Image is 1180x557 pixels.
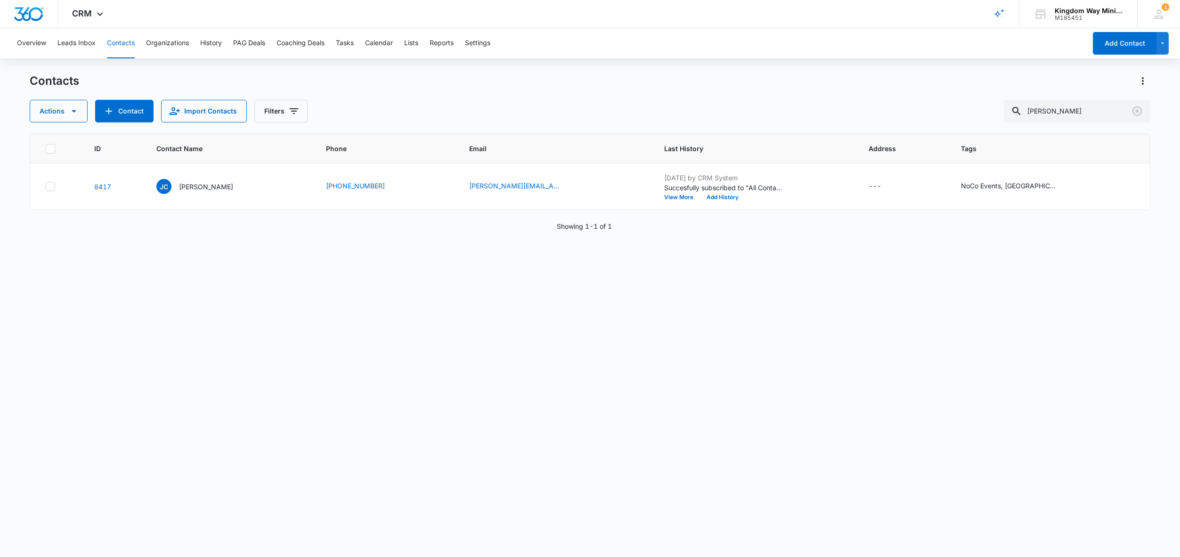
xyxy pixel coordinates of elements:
button: Add Contact [95,100,154,122]
span: CRM [72,8,92,18]
span: Address [869,144,925,153]
h1: Contacts [30,74,79,88]
div: Phone - (308) 672-5381 - Select to Edit Field [326,181,402,192]
button: Leads Inbox [57,28,96,58]
div: notifications count [1162,3,1169,11]
button: Import Contacts [161,100,247,122]
span: ID [94,144,121,153]
input: Search Contacts [1003,100,1150,122]
div: NoCo Events, [GEOGRAPHIC_DATA] Events [961,181,1055,191]
a: [PERSON_NAME][EMAIL_ADDRESS][DOMAIN_NAME] [469,181,563,191]
button: Add Contact [1093,32,1156,55]
button: Filters [254,100,308,122]
span: Last History [664,144,832,153]
button: Add History [700,194,745,200]
span: Email [469,144,628,153]
span: Phone [326,144,433,153]
div: account name [1055,7,1123,15]
p: [DATE] by CRM System [664,173,782,183]
a: [PHONE_NUMBER] [326,181,385,191]
p: Succesfully subscribed to "All Contacts (not unsubscribed)". [664,183,782,193]
div: account id [1055,15,1123,21]
button: Reports [430,28,454,58]
button: View More [664,194,700,200]
button: Lists [404,28,418,58]
div: --- [869,181,881,192]
span: JC [156,179,171,194]
button: Actions [1135,73,1150,89]
div: Email - josh@gestaltfinancialgroup.com - Select to Edit Field [469,181,580,192]
button: Coaching Deals [277,28,325,58]
div: Contact Name - Josh Curtis - Select to Edit Field [156,179,250,194]
span: Tags [961,144,1121,153]
button: Tasks [336,28,354,58]
button: Organizations [146,28,189,58]
div: Tags - NoCo Events, Denver Events - Select to Edit Field [961,181,1072,192]
p: Showing 1-1 of 1 [557,221,612,231]
button: Contacts [107,28,135,58]
button: Actions [30,100,88,122]
button: History [200,28,222,58]
button: Settings [465,28,490,58]
button: Calendar [365,28,393,58]
a: Navigate to contact details page for Josh Curtis [94,183,111,191]
button: Clear [1130,104,1145,119]
span: Contact Name [156,144,290,153]
div: Address - - Select to Edit Field [869,181,898,192]
button: Overview [17,28,46,58]
span: 1 [1162,3,1169,11]
button: PAG Deals [233,28,265,58]
p: [PERSON_NAME] [179,182,233,192]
